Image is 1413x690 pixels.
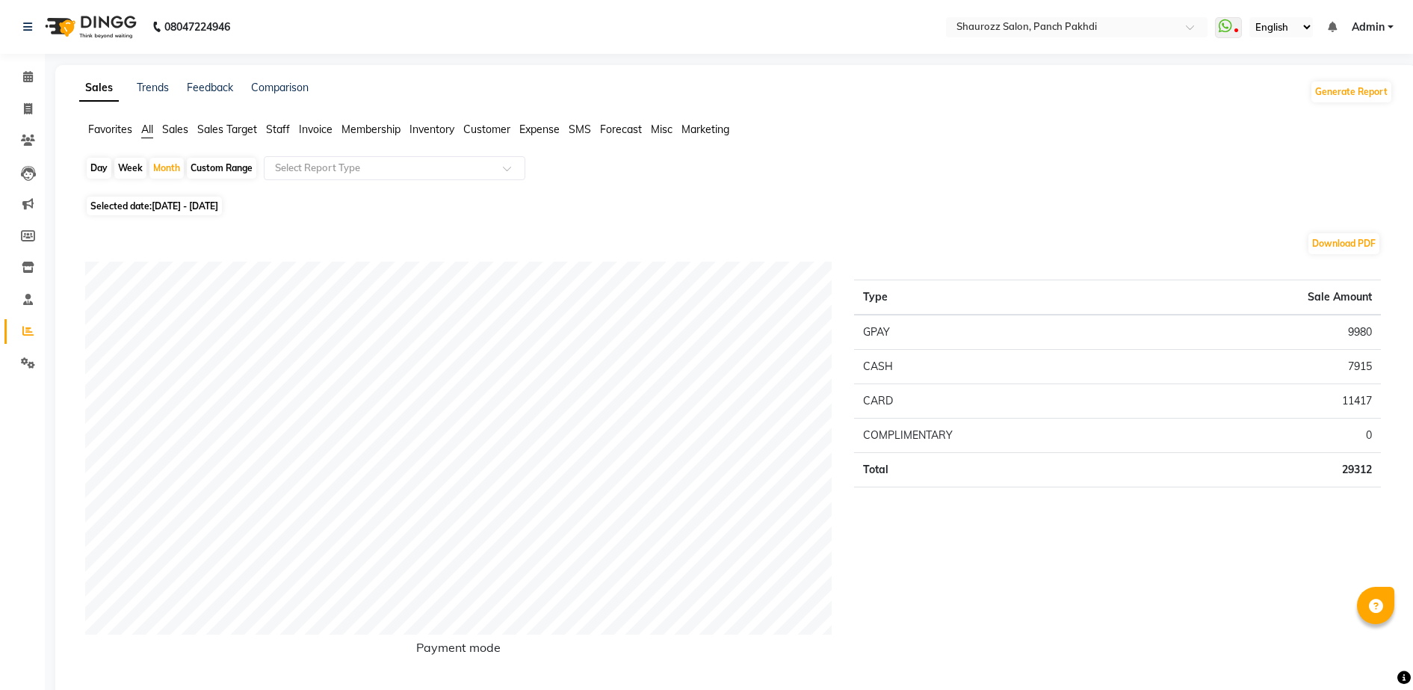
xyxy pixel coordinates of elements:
[164,6,230,48] b: 08047224946
[519,123,560,136] span: Expense
[197,123,257,136] span: Sales Target
[569,123,591,136] span: SMS
[1153,350,1381,384] td: 7915
[1153,453,1381,487] td: 29312
[854,350,1153,384] td: CASH
[88,123,132,136] span: Favorites
[251,81,309,94] a: Comparison
[463,123,510,136] span: Customer
[162,123,188,136] span: Sales
[1153,419,1381,453] td: 0
[149,158,184,179] div: Month
[141,123,153,136] span: All
[854,280,1153,315] th: Type
[854,419,1153,453] td: COMPLIMENTARY
[1153,384,1381,419] td: 11417
[152,200,218,212] span: [DATE] - [DATE]
[681,123,729,136] span: Marketing
[409,123,454,136] span: Inventory
[87,197,222,215] span: Selected date:
[38,6,140,48] img: logo
[187,158,256,179] div: Custom Range
[187,81,233,94] a: Feedback
[651,123,673,136] span: Misc
[114,158,146,179] div: Week
[87,158,111,179] div: Day
[600,123,642,136] span: Forecast
[1308,233,1379,254] button: Download PDF
[1153,280,1381,315] th: Sale Amount
[854,453,1153,487] td: Total
[85,641,832,661] h6: Payment mode
[79,75,119,102] a: Sales
[854,315,1153,350] td: GPAY
[299,123,333,136] span: Invoice
[1311,81,1391,102] button: Generate Report
[854,384,1153,419] td: CARD
[341,123,401,136] span: Membership
[137,81,169,94] a: Trends
[266,123,290,136] span: Staff
[1352,19,1385,35] span: Admin
[1153,315,1381,350] td: 9980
